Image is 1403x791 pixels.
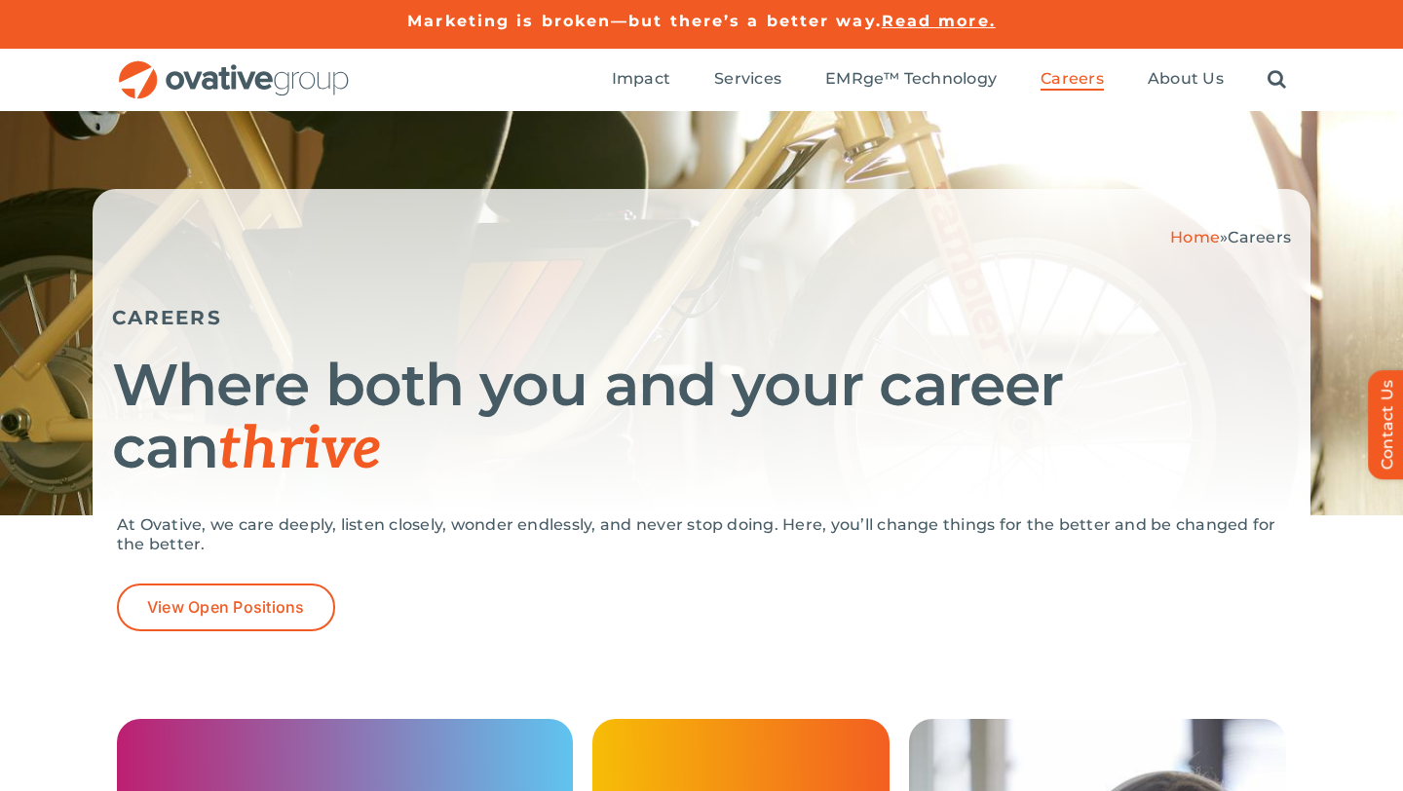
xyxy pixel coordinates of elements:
[714,69,781,89] span: Services
[407,12,882,30] a: Marketing is broken—but there’s a better way.
[1170,228,1220,246] a: Home
[117,584,335,631] a: View Open Positions
[882,12,996,30] a: Read more.
[112,354,1291,481] h1: Where both you and your career can
[117,515,1286,554] p: At Ovative, we care deeply, listen closely, wonder endlessly, and never stop doing. Here, you’ll ...
[825,69,997,91] a: EMRge™ Technology
[1268,69,1286,91] a: Search
[1148,69,1224,91] a: About Us
[147,598,305,617] span: View Open Positions
[218,415,381,485] span: thrive
[612,69,670,89] span: Impact
[112,306,1291,329] h5: CAREERS
[1041,69,1104,91] a: Careers
[1041,69,1104,89] span: Careers
[1148,69,1224,89] span: About Us
[612,69,670,91] a: Impact
[1228,228,1291,246] span: Careers
[117,58,351,77] a: OG_Full_horizontal_RGB
[612,49,1286,111] nav: Menu
[1170,228,1291,246] span: »
[714,69,781,91] a: Services
[825,69,997,89] span: EMRge™ Technology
